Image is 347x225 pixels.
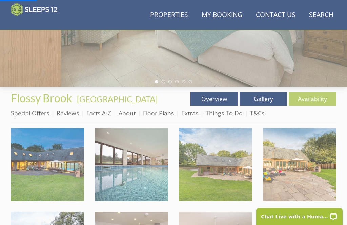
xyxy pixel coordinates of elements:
[86,109,111,117] a: Facts A-Z
[252,204,347,225] iframe: LiveChat chat widget
[181,109,198,117] a: Extras
[74,94,158,104] span: -
[57,109,79,117] a: Reviews
[11,128,84,201] img: Flossy Brook - Large group holiday house with a private indoor pool
[95,128,168,201] img: Flossy Brook - Have a splash in the indoor heated pool; it has a constant depth of 1.4m
[11,3,58,16] img: Sleeps 12
[7,20,79,26] iframe: Customer reviews powered by Trustpilot
[263,128,336,201] img: Flossy Brook - Get the steaks sizzling, soak up the rays of the sun
[147,7,191,23] a: Properties
[11,109,49,117] a: Special Offers
[143,109,174,117] a: Floor Plans
[179,128,252,201] img: Flossy Brook - This luxury holiday lodge stands in large grounds in the Somerset countryside
[119,109,136,117] a: About
[250,109,264,117] a: T&Cs
[253,7,298,23] a: Contact Us
[11,91,74,105] a: Flossy Brook
[77,94,158,104] a: [GEOGRAPHIC_DATA]
[11,91,72,105] span: Flossy Brook
[199,7,245,23] a: My Booking
[306,7,336,23] a: Search
[206,109,243,117] a: Things To Do
[240,92,287,106] a: Gallery
[289,92,336,106] a: Availability
[190,92,238,106] a: Overview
